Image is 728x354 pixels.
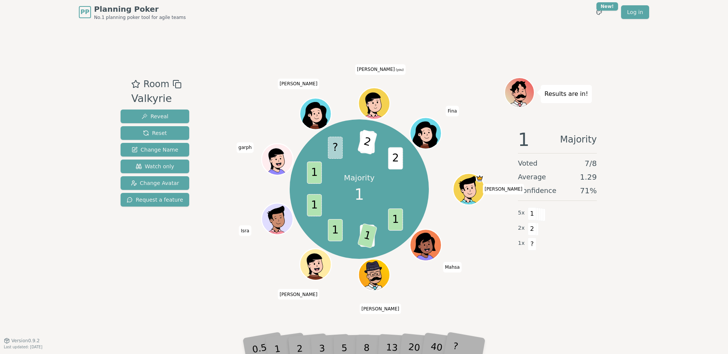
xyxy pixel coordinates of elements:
span: Click to change your name [443,262,461,273]
span: 1 [307,162,322,184]
span: 2 [388,147,403,170]
span: Confidence [518,185,556,196]
span: Version 0.9.2 [11,338,40,344]
span: 1 [355,183,364,206]
button: Reset [121,126,189,140]
span: 2 [528,222,537,235]
div: Valkyrie [131,91,181,107]
span: Reset [143,129,167,137]
span: 1 [328,219,343,241]
span: Watch only [136,163,174,170]
span: Majority [560,130,597,149]
span: 1 x [518,239,525,247]
span: Average [518,172,546,182]
button: Change Avatar [121,176,189,190]
button: Reveal [121,110,189,123]
button: New! [592,5,606,19]
span: (you) [395,68,404,72]
span: 1 [528,207,537,220]
button: Change Name [121,143,189,157]
button: Version0.9.2 [4,338,40,344]
span: 7 / 8 [585,158,597,169]
button: Watch only [121,160,189,173]
button: Add as favourite [131,77,140,91]
span: Click to change your name [237,142,254,153]
span: Change Avatar [131,179,179,187]
span: No.1 planning poker tool for agile teams [94,14,186,20]
a: PPPlanning PokerNo.1 planning poker tool for agile teams [79,4,186,20]
span: Maanya is the host [476,174,484,182]
span: Request a feature [127,196,183,204]
span: Click to change your name [359,304,401,314]
span: Click to change your name [483,184,524,194]
span: Reveal [141,113,168,120]
span: Room [143,77,169,91]
span: ? [328,137,343,159]
button: Request a feature [121,193,189,207]
span: Planning Poker [94,4,186,14]
span: 5 x [518,209,525,217]
span: 1 [518,130,530,149]
span: PP [80,8,89,17]
span: 1 [307,194,322,217]
span: Click to change your name [239,226,251,236]
span: Click to change your name [446,106,459,116]
span: 1 [358,223,378,249]
span: 1 [388,208,403,231]
span: 2 x [518,224,525,232]
span: 1.29 [580,172,597,182]
span: Voted [518,158,538,169]
span: 71 % [580,185,597,196]
span: 2 [358,130,378,155]
p: Majority [344,172,375,183]
a: Log in [621,5,649,19]
p: Results are in! [544,89,588,99]
span: Click to change your name [278,289,319,299]
div: New! [596,2,618,11]
span: Change Name [132,146,178,154]
span: Last updated: [DATE] [4,345,42,349]
span: ? [528,238,537,251]
span: Click to change your name [278,78,319,89]
button: Click to change your avatar [359,89,389,118]
span: Click to change your name [355,64,406,75]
